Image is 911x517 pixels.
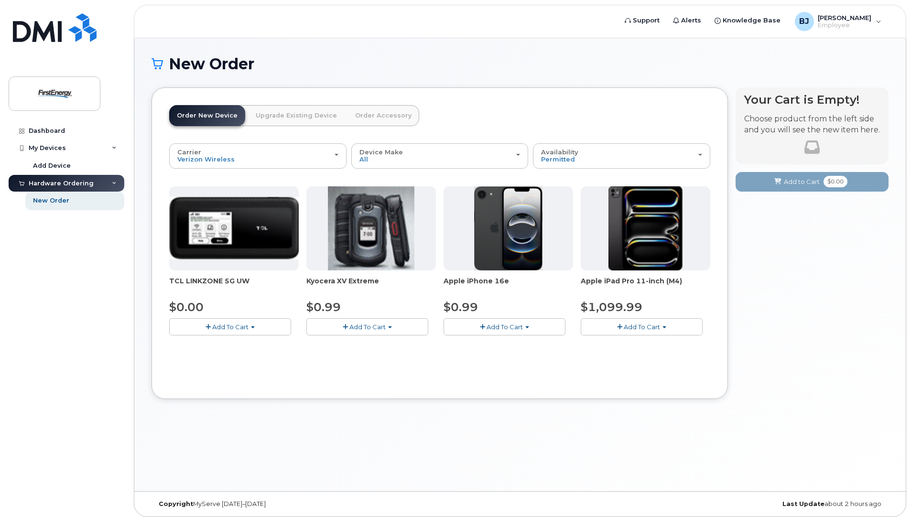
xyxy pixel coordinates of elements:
span: Add To Cart [349,323,386,331]
h4: Your Cart is Empty! [744,93,880,106]
p: Choose product from the left side and you will see the new item here. [744,114,880,136]
span: $0.99 [306,300,341,314]
span: Add to Cart [784,177,820,186]
button: Add to Cart $0.00 [736,172,889,192]
span: Device Make [359,148,403,156]
strong: Copyright [159,500,193,507]
a: Order New Device [169,105,245,126]
iframe: Messenger Launcher [869,475,904,510]
span: $0.00 [169,300,204,314]
div: about 2 hours ago [643,500,889,508]
span: $1,099.99 [581,300,642,314]
span: All [359,155,368,163]
button: Availability Permitted [533,143,710,168]
span: Verizon Wireless [177,155,235,163]
img: iphone16e.png [474,186,543,270]
div: Apple iPad Pro 11-inch (M4) [581,276,710,295]
span: Permitted [541,155,575,163]
span: Add To Cart [624,323,660,331]
span: Add To Cart [212,323,249,331]
img: xvextreme.gif [328,186,414,270]
button: Add To Cart [169,318,291,335]
button: Add To Cart [444,318,565,335]
div: TCL LINKZONE 5G UW [169,276,299,295]
h1: New Order [152,55,889,72]
div: Kyocera XV Extreme [306,276,436,295]
span: Add To Cart [487,323,523,331]
button: Add To Cart [306,318,428,335]
button: Add To Cart [581,318,703,335]
a: Order Accessory [347,105,419,126]
div: Apple iPhone 16e [444,276,573,295]
button: Device Make All [351,143,529,168]
img: linkzone5g.png [169,197,299,259]
span: $0.99 [444,300,478,314]
button: Carrier Verizon Wireless [169,143,347,168]
div: MyServe [DATE]–[DATE] [152,500,397,508]
strong: Last Update [782,500,824,507]
a: Upgrade Existing Device [248,105,345,126]
span: Availability [541,148,578,156]
img: ipad_pro_11_m4.png [608,186,683,270]
span: Carrier [177,148,201,156]
span: $0.00 [824,176,847,187]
